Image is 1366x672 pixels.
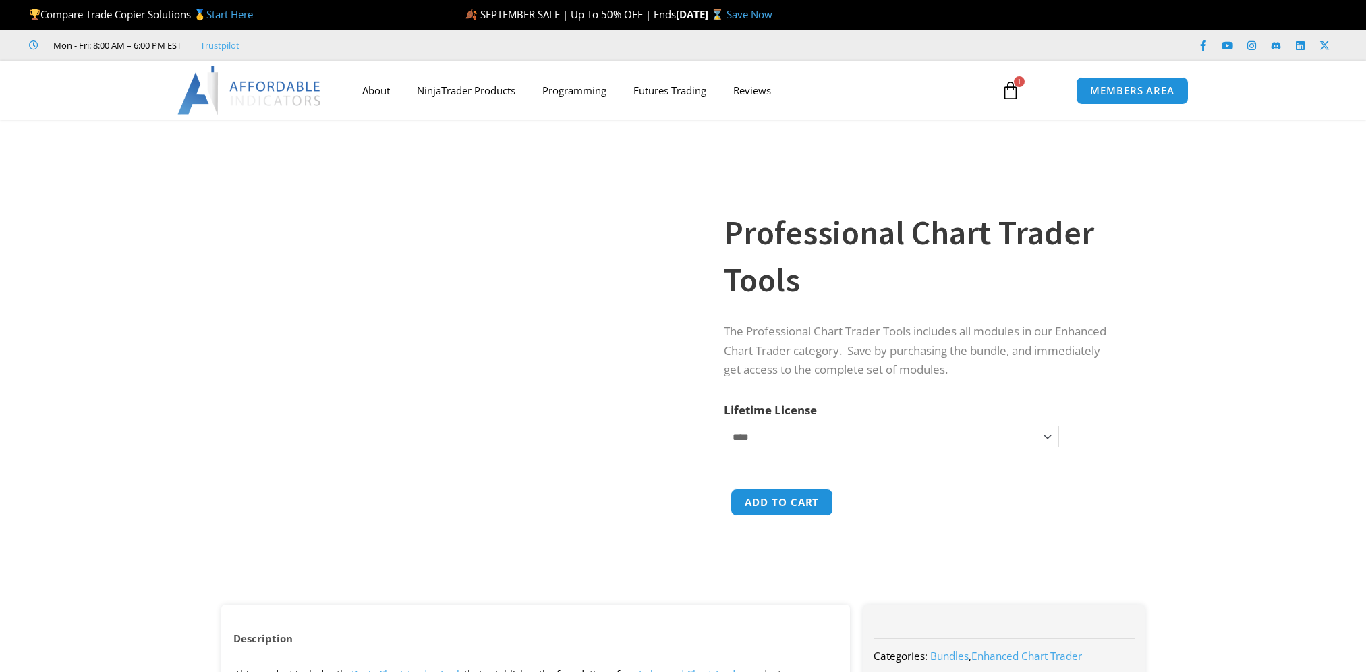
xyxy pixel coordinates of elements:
[724,209,1118,304] h1: Professional Chart Trader Tools
[724,322,1118,381] p: The Professional Chart Trader Tools includes all modules in our Enhanced Chart Trader category. S...
[349,75,403,106] a: About
[731,488,833,516] button: Add to cart
[29,7,253,21] span: Compare Trade Copier Solutions 🥇
[403,75,529,106] a: NinjaTrader Products
[724,402,817,418] label: Lifetime License
[30,9,40,20] img: 🏆
[727,7,772,21] a: Save Now
[930,649,1082,663] span: ,
[971,649,1082,663] a: Enhanced Chart Trader
[200,37,239,53] a: Trustpilot
[1076,77,1189,105] a: MEMBERS AREA
[177,66,322,115] img: LogoAI | Affordable Indicators – NinjaTrader
[981,71,1040,110] a: 1
[720,75,785,106] a: Reviews
[1090,86,1174,96] span: MEMBERS AREA
[930,649,969,663] a: Bundles
[50,37,181,53] span: Mon - Fri: 8:00 AM – 6:00 PM EST
[221,625,305,652] a: Description
[1014,76,1025,87] span: 1
[206,7,253,21] a: Start Here
[349,75,986,106] nav: Menu
[676,7,727,21] strong: [DATE] ⌛
[465,7,676,21] span: 🍂 SEPTEMBER SALE | Up To 50% OFF | Ends
[874,649,928,663] span: Categories:
[529,75,620,106] a: Programming
[620,75,720,106] a: Futures Trading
